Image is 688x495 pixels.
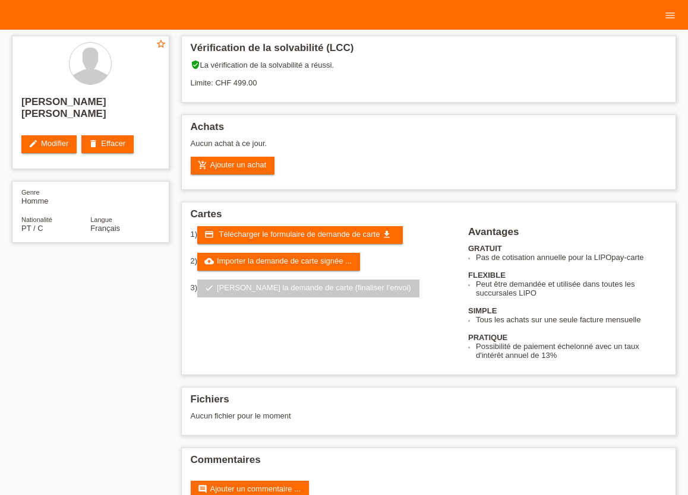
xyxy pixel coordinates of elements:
[191,157,275,174] a: add_shopping_cartAjouter un achat
[204,283,214,293] i: check
[191,42,667,60] h2: Vérification de la solvabilité (LCC)
[191,60,200,69] i: verified_user
[21,224,43,233] span: Portugal / C / 01.02.2005
[197,253,360,271] a: cloud_uploadImporter la demande de carte signée ...
[468,271,506,280] b: FLEXIBLE
[156,39,166,49] i: star_border
[156,39,166,51] a: star_border
[219,230,380,239] span: Télécharger le formulaire de demande de carte
[382,230,392,239] i: get_app
[21,188,90,205] div: Homme
[21,135,77,153] a: editModifier
[21,189,40,196] span: Genre
[191,411,533,420] div: Aucun fichier pour le moment
[197,226,403,244] a: credit_card Télécharger le formulaire de demande de carte get_app
[191,139,667,157] div: Aucun achat à ce jour.
[468,226,667,244] h2: Avantages
[191,208,667,226] h2: Cartes
[21,216,52,223] span: Nationalité
[191,253,454,271] div: 2)
[476,342,667,360] li: Possibilité de paiement échelonné avec un taux d'intérêt annuel de 13%
[197,280,419,297] a: check[PERSON_NAME] la demande de carte (finaliser l’envoi)
[664,9,676,21] i: menu
[191,454,667,472] h2: Commentaires
[468,244,502,253] b: GRATUIT
[468,333,507,342] b: PRATIQUE
[191,394,667,411] h2: Fichiers
[658,11,682,18] a: menu
[198,484,207,494] i: comment
[191,226,454,244] div: 1)
[476,280,667,297] li: Peut être demandée et utilisée dans toutes les succursales LIPO
[468,306,497,315] b: SIMPLE
[191,60,667,96] div: La vérification de la solvabilité a réussi. Limite: CHF 499.00
[89,139,98,148] i: delete
[198,160,207,170] i: add_shopping_cart
[204,256,214,266] i: cloud_upload
[191,121,667,139] h2: Achats
[21,96,160,126] h2: [PERSON_NAME] [PERSON_NAME]
[476,253,667,262] li: Pas de cotisation annuelle pour la LIPOpay-carte
[81,135,134,153] a: deleteEffacer
[191,280,454,297] div: 3)
[90,224,120,233] span: Français
[29,139,38,148] i: edit
[204,230,214,239] i: credit_card
[476,315,667,324] li: Tous les achats sur une seule facture mensuelle
[90,216,112,223] span: Langue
